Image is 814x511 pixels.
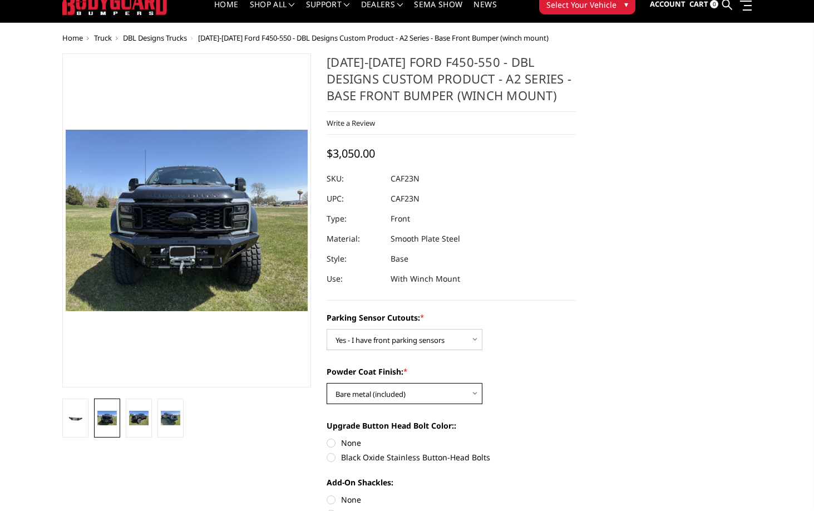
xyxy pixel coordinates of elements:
dt: Type: [327,209,382,229]
label: Powder Coat Finish: [327,366,576,377]
a: Home [62,33,83,43]
label: None [327,437,576,449]
dt: Style: [327,249,382,269]
dd: Front [391,209,410,229]
a: Home [214,1,238,22]
label: None [327,494,576,505]
dt: SKU: [327,169,382,189]
label: Upgrade Button Head Bolt Color:: [327,420,576,431]
a: News [473,1,496,22]
a: Dealers [361,1,403,22]
img: 2023-2025 Ford F450-550 - DBL Designs Custom Product - A2 Series - Base Front Bumper (winch mount) [129,411,149,425]
h1: [DATE]-[DATE] Ford F450-550 - DBL Designs Custom Product - A2 Series - Base Front Bumper (winch m... [327,53,576,112]
a: DBL Designs Trucks [123,33,187,43]
a: Truck [94,33,112,43]
dd: Smooth Plate Steel [391,229,460,249]
dt: Use: [327,269,382,289]
dd: CAF23N [391,189,420,209]
span: [DATE]-[DATE] Ford F450-550 - DBL Designs Custom Product - A2 Series - Base Front Bumper (winch m... [198,33,549,43]
dd: CAF23N [391,169,420,189]
a: Support [306,1,350,22]
img: 2023-2025 Ford F450-550 - DBL Designs Custom Product - A2 Series - Base Front Bumper (winch mount) [161,411,180,425]
dd: Base [391,249,408,269]
dt: Material: [327,229,382,249]
label: Parking Sensor Cutouts: [327,312,576,323]
span: $3,050.00 [327,146,375,161]
label: Black Oxide Stainless Button-Head Bolts [327,451,576,463]
dt: UPC: [327,189,382,209]
a: Write a Review [327,118,375,128]
dd: With Winch Mount [391,269,460,289]
a: SEMA Show [414,1,462,22]
label: Add-On Shackles: [327,476,576,488]
a: shop all [250,1,295,22]
img: 2023-2025 Ford F450-550 - DBL Designs Custom Product - A2 Series - Base Front Bumper (winch mount) [97,411,117,425]
a: 2023-2025 Ford F450-550 - DBL Designs Custom Product - A2 Series - Base Front Bumper (winch mount) [62,53,312,387]
img: 2023-2025 Ford F450-550 - DBL Designs Custom Product - A2 Series - Base Front Bumper (winch mount) [66,414,85,424]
